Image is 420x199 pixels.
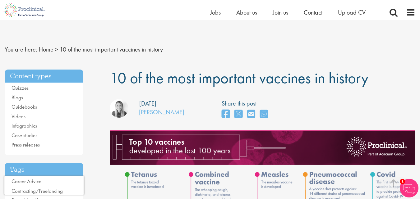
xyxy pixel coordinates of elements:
a: Join us [273,8,288,16]
a: [PERSON_NAME] [139,108,184,116]
a: breadcrumb link [39,45,53,53]
img: Chatbot [400,179,418,197]
a: Jobs [210,8,221,16]
a: Contact [304,8,322,16]
span: 10 of the most important vaccines in history [60,45,163,53]
a: Guidebooks [12,103,37,110]
label: Share this post [222,99,271,108]
a: Upload CV [338,8,366,16]
a: About us [236,8,257,16]
a: Quizzes [12,84,29,91]
a: Blogs [12,94,23,101]
a: share on facebook [222,108,230,121]
span: You are here: [5,45,37,53]
a: share on email [247,108,255,121]
a: Press releases [12,141,40,148]
a: Videos [12,113,25,120]
h3: Tags [5,163,83,176]
span: 1 [400,179,405,184]
a: share on twitter [234,108,242,121]
div: [DATE] [139,99,156,108]
a: Infographics [12,122,37,129]
span: > [55,45,58,53]
a: Case studies [12,132,37,139]
h3: Content types [5,70,83,83]
iframe: reCAPTCHA [4,176,84,195]
a: share on whats app [260,108,268,121]
span: 10 of the most important vaccines in history [110,68,368,88]
img: Hannah Burke [110,99,128,118]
